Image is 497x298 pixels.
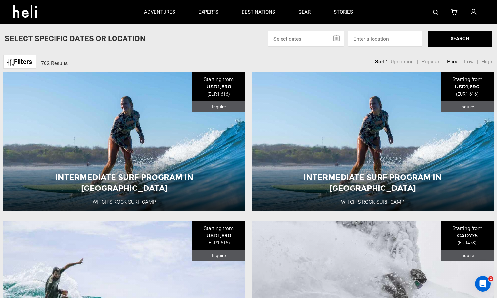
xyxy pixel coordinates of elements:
span: 1 [488,276,493,281]
input: Enter a location [348,31,422,47]
iframe: Intercom live chat [475,276,491,292]
img: search-bar-icon.svg [433,10,438,15]
a: Filters [3,55,36,69]
span: Low [464,58,474,65]
input: Select dates [268,31,344,47]
span: High [482,58,492,65]
img: btn-icon.svg [7,59,14,66]
li: Sort : [375,58,387,66]
button: SEARCH [428,31,492,47]
p: Select Specific Dates Or Location [5,33,145,44]
p: destinations [242,9,275,15]
p: adventures [144,9,175,15]
li: | [417,58,418,66]
li: | [477,58,478,66]
p: experts [198,9,218,15]
span: Upcoming [391,58,414,65]
span: 702 Results [41,60,68,66]
span: Popular [422,58,439,65]
li: Price : [447,58,461,66]
li: | [442,58,444,66]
